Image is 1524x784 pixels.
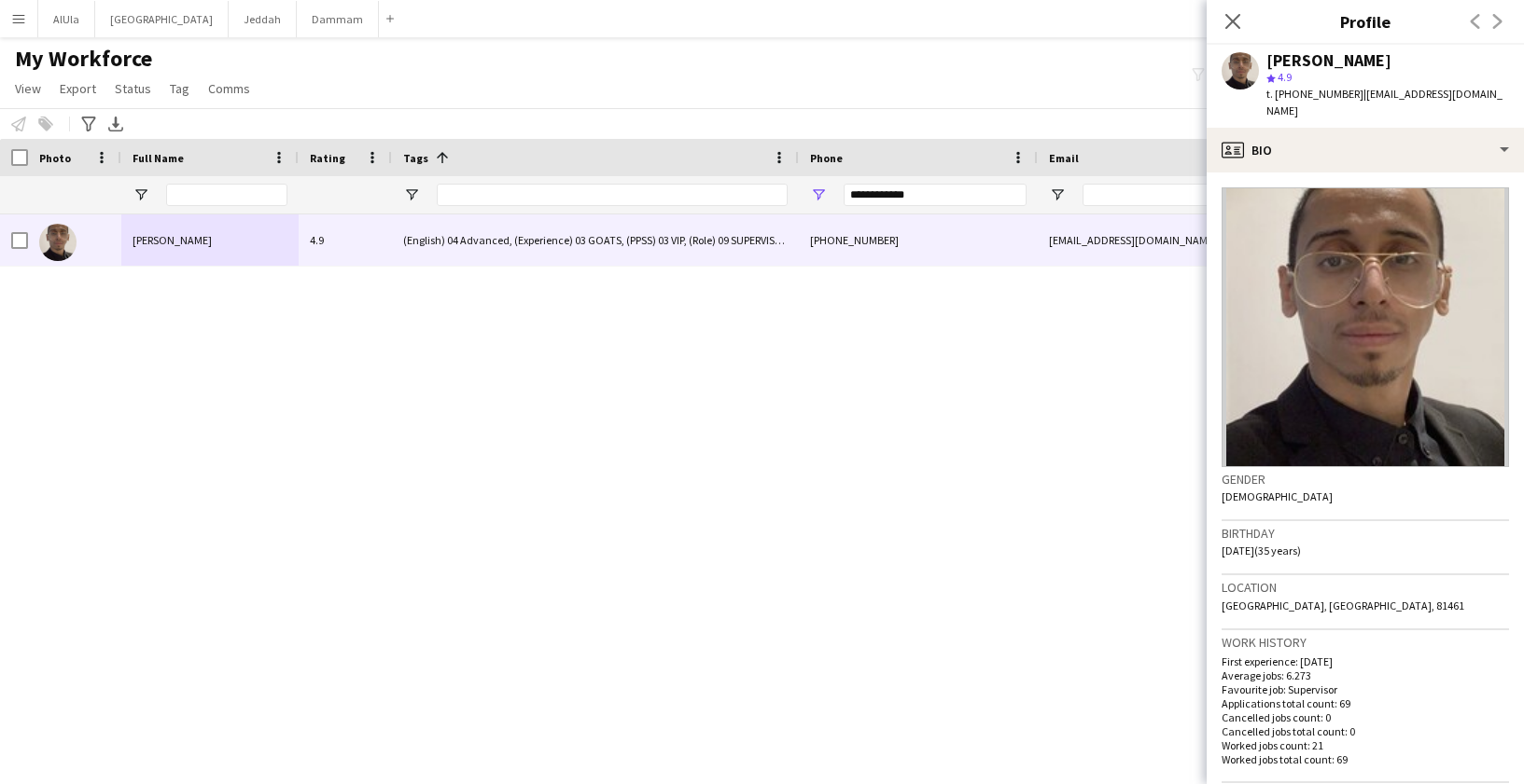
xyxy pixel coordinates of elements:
[133,151,184,165] span: Full Name
[810,151,843,165] span: Phone
[133,233,212,247] span: [PERSON_NAME]
[1222,525,1509,542] h3: Birthday
[1083,184,1400,206] input: Email Filter Input
[208,80,250,97] span: Comms
[1278,70,1292,84] span: 4.9
[1222,654,1509,668] p: First experience: [DATE]
[310,151,345,165] span: Rating
[15,45,152,73] span: My Workforce
[1222,543,1301,557] span: [DATE] (35 years)
[1266,87,1363,101] span: t. [PHONE_NUMBER]
[1222,489,1333,503] span: [DEMOGRAPHIC_DATA]
[844,184,1027,206] input: Phone Filter Input
[1266,52,1391,69] div: [PERSON_NAME]
[392,214,799,266] div: (English) 04 Advanced, (Experience) 03 GOATS, (PPSS) 03 VIP, (Role) 09 SUPERVISOR “B” , (Role) 14...
[1049,186,1066,203] button: Open Filter Menu
[799,214,1038,266] div: [PHONE_NUMBER]
[95,1,229,37] button: [GEOGRAPHIC_DATA]
[133,186,149,203] button: Open Filter Menu
[403,186,420,203] button: Open Filter Menu
[1222,579,1509,596] h3: Location
[1266,87,1503,117] span: | [EMAIL_ADDRESS][DOMAIN_NAME]
[7,76,49,101] a: View
[1222,634,1509,651] h3: Work history
[1222,668,1509,682] p: Average jobs: 6.273
[1222,598,1464,612] span: [GEOGRAPHIC_DATA], [GEOGRAPHIC_DATA], 81461
[1222,724,1509,738] p: Cancelled jobs total count: 0
[15,80,41,97] span: View
[1222,471,1509,488] h3: Gender
[297,1,379,37] button: Dammam
[115,80,151,97] span: Status
[403,151,428,165] span: Tags
[1207,9,1524,34] h3: Profile
[1038,214,1411,266] div: [EMAIL_ADDRESS][DOMAIN_NAME]
[1049,151,1079,165] span: Email
[77,113,100,135] app-action-btn: Advanced filters
[39,224,77,261] img: Emad Al - Masoud
[1222,752,1509,766] p: Worked jobs total count: 69
[38,1,95,37] button: AlUla
[39,151,71,165] span: Photo
[1222,738,1509,752] p: Worked jobs count: 21
[201,76,258,101] a: Comms
[810,186,827,203] button: Open Filter Menu
[229,1,297,37] button: Jeddah
[162,76,197,101] a: Tag
[107,76,159,101] a: Status
[52,76,104,101] a: Export
[170,80,189,97] span: Tag
[437,184,788,206] input: Tags Filter Input
[1222,710,1509,724] p: Cancelled jobs count: 0
[299,214,392,266] div: 4.9
[1222,696,1509,710] p: Applications total count: 69
[1222,187,1509,467] img: Crew avatar or photo
[1207,128,1524,172] div: Bio
[60,80,96,97] span: Export
[166,184,287,206] input: Full Name Filter Input
[105,113,127,135] app-action-btn: Export XLSX
[1222,682,1509,696] p: Favourite job: Supervisor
